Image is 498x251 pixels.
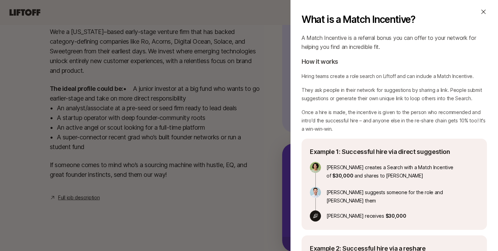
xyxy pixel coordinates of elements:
p: How it works [302,57,487,67]
img: avatar [310,187,321,198]
p: Example 1: Successful hire via direct suggestion [310,147,459,156]
p: They ask people in their network for suggestions by sharing a link. People submit suggestions or ... [302,86,487,103]
p: [PERSON_NAME] creates a Search with a Match Incentive of and shares to [PERSON_NAME] [326,162,459,180]
p: A Match Incentive is a referral bonus you can offer to your network for helping you find an incre... [302,33,487,51]
img: avatar [310,162,321,173]
p: Once a hire is made, the incentive is given to the person who recommended and intro'd the success... [302,108,487,133]
p: [PERSON_NAME] suggests someone for the role and [PERSON_NAME] them [326,187,459,205]
span: $30,000 [386,213,406,219]
span: $30,000 [332,173,353,179]
p: Hiring teams create a role search on Liftoff and can include a Match Incentive. [302,72,487,80]
p: [PERSON_NAME] receives [326,210,459,222]
p: What is a Match Incentive? [302,8,463,31]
